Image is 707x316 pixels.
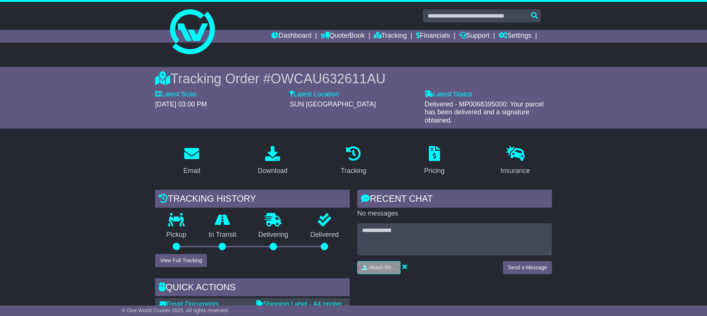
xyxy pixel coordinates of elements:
p: Delivered [299,231,350,239]
label: Latest Scan [155,90,197,99]
a: Email [179,143,205,179]
div: Quick Actions [155,278,350,298]
span: SUN [GEOGRAPHIC_DATA] [290,100,376,108]
button: View Full Tracking [155,254,207,267]
a: Support [459,30,490,43]
a: Tracking [374,30,407,43]
a: Shipping Label - A4 printer [256,300,342,308]
div: Tracking [341,166,366,176]
a: Dashboard [271,30,311,43]
span: [DATE] 03:00 PM [155,100,207,108]
span: Delivered - MP0068395000: Your parcel has been delivered and a signature obtained. [425,100,544,124]
a: Quote/Book [321,30,365,43]
div: Pricing [424,166,444,176]
a: Financials [416,30,450,43]
button: Send a Message [503,261,552,274]
div: Email [183,166,200,176]
div: Download [258,166,287,176]
p: Pickup [155,231,198,239]
a: Email Documents [160,300,219,308]
div: Tracking Order # [155,71,552,87]
div: Insurance [500,166,530,176]
p: No messages [357,210,552,218]
a: Settings [499,30,531,43]
label: Latest Location [290,90,339,99]
span: OWCAU632611AU [271,71,386,86]
div: RECENT CHAT [357,190,552,210]
a: Insurance [496,143,535,179]
label: Latest Status [425,90,472,99]
span: © One World Courier 2025. All rights reserved. [122,307,229,313]
p: Delivering [247,231,299,239]
a: Download [253,143,292,179]
a: Tracking [336,143,371,179]
div: Tracking history [155,190,350,210]
p: In Transit [198,231,248,239]
a: Pricing [419,143,449,179]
